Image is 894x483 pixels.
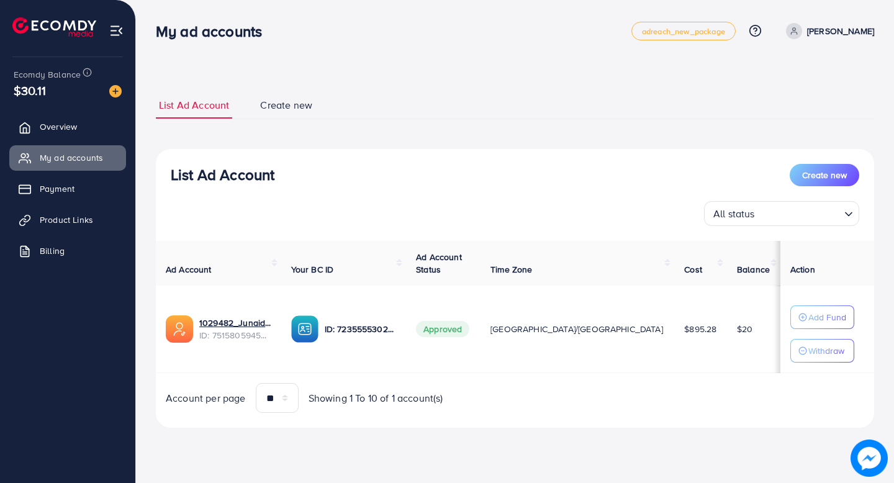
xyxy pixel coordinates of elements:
[790,263,815,276] span: Action
[490,263,532,276] span: Time Zone
[199,317,271,342] div: <span class='underline'>1029482_Junaid YT_1749909940919</span></br>7515805945222807553
[790,305,854,329] button: Add Fund
[684,263,702,276] span: Cost
[291,315,318,343] img: ic-ba-acc.ded83a64.svg
[159,98,229,112] span: List Ad Account
[40,245,65,257] span: Billing
[40,120,77,133] span: Overview
[40,151,103,164] span: My ad accounts
[199,317,271,329] a: 1029482_Junaid YT_1749909940919
[309,391,443,405] span: Showing 1 To 10 of 1 account(s)
[260,98,312,112] span: Create new
[416,321,469,337] span: Approved
[9,114,126,139] a: Overview
[14,68,81,81] span: Ecomdy Balance
[490,323,663,335] span: [GEOGRAPHIC_DATA]/[GEOGRAPHIC_DATA]
[759,202,839,223] input: Search for option
[166,315,193,343] img: ic-ads-acc.e4c84228.svg
[14,81,46,99] span: $30.11
[156,22,272,40] h3: My ad accounts
[171,166,274,184] h3: List Ad Account
[790,339,854,363] button: Withdraw
[808,343,844,358] p: Withdraw
[737,323,752,335] span: $20
[9,145,126,170] a: My ad accounts
[808,310,846,325] p: Add Fund
[704,201,859,226] div: Search for option
[40,214,93,226] span: Product Links
[416,251,462,276] span: Ad Account Status
[711,205,757,223] span: All status
[631,22,736,40] a: adreach_new_package
[166,263,212,276] span: Ad Account
[684,323,716,335] span: $895.28
[781,23,874,39] a: [PERSON_NAME]
[807,24,874,38] p: [PERSON_NAME]
[109,24,124,38] img: menu
[9,207,126,232] a: Product Links
[642,27,725,35] span: adreach_new_package
[166,391,246,405] span: Account per page
[737,263,770,276] span: Balance
[325,322,397,336] p: ID: 7235555302098108417
[9,176,126,201] a: Payment
[40,183,74,195] span: Payment
[199,329,271,341] span: ID: 7515805945222807553
[109,85,122,97] img: image
[802,169,847,181] span: Create new
[12,17,96,37] img: logo
[9,238,126,263] a: Billing
[851,440,888,477] img: image
[790,164,859,186] button: Create new
[291,263,334,276] span: Your BC ID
